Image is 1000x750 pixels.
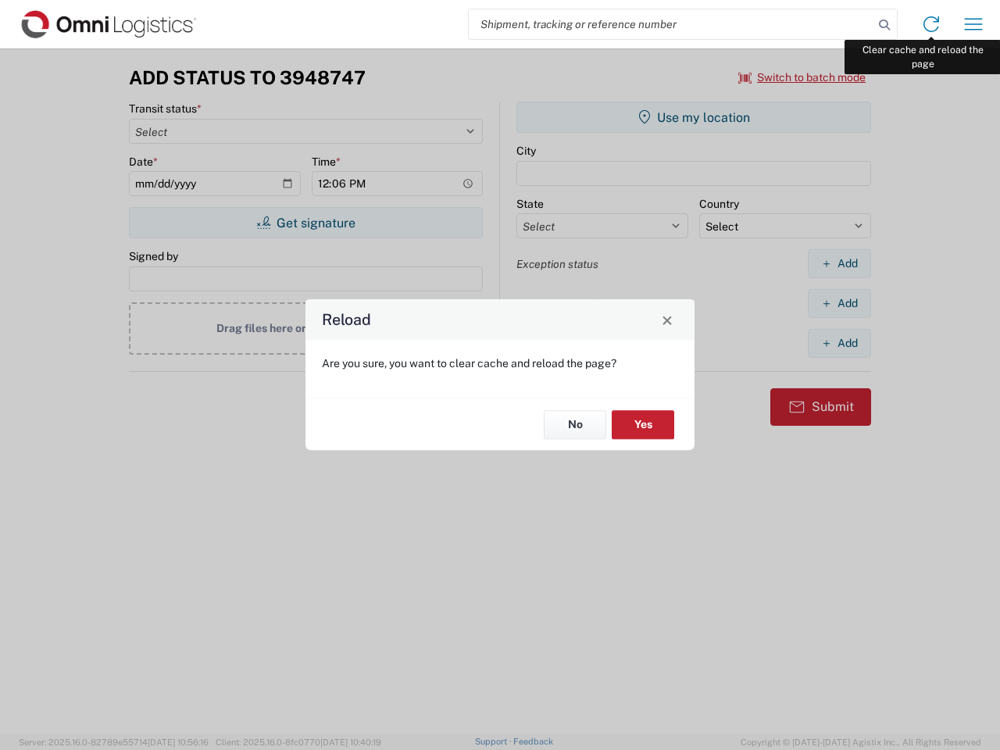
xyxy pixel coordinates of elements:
button: Yes [612,410,674,439]
input: Shipment, tracking or reference number [469,9,873,39]
h4: Reload [322,309,371,331]
p: Are you sure, you want to clear cache and reload the page? [322,356,678,370]
button: Close [656,309,678,330]
button: No [544,410,606,439]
